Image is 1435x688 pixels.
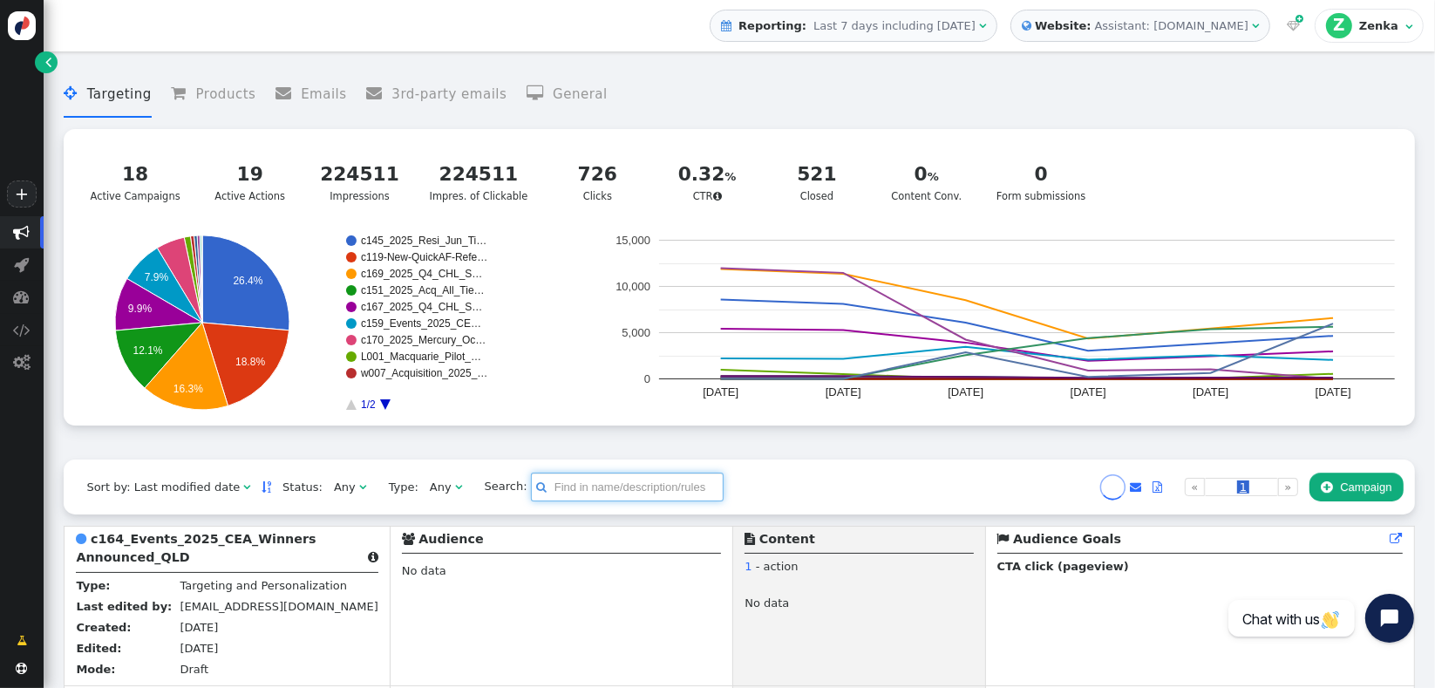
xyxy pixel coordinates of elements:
span:  [359,481,366,493]
span:  [1321,480,1332,494]
span: [EMAIL_ADDRESS][DOMAIN_NAME] [180,600,377,613]
a:  [1130,480,1141,494]
span:  [1391,533,1403,545]
span:  [1022,17,1031,35]
span: Search: [473,480,527,493]
text: [DATE] [1193,385,1228,398]
a:  [1141,473,1173,502]
li: Products [171,72,255,118]
span:  [171,85,195,101]
span:  [713,191,722,201]
span: - action [756,560,799,573]
div: 0 [996,160,1086,189]
text: c145_2025_Resi_Jun_Ti… [361,235,486,247]
a: « [1185,478,1205,497]
span:  [1296,12,1303,26]
a: 0.32CTR [657,151,757,215]
span:  [368,551,378,563]
span:  [45,53,51,71]
span:  [13,322,31,338]
div: Any [334,479,356,496]
text: 18.8% [235,356,265,368]
a:  [262,480,271,494]
span:  [64,85,86,101]
text: 9.9% [128,303,153,315]
text: c159_Events_2025_CE… [361,317,481,330]
li: Targeting [64,72,151,118]
div: Assistant: [DOMAIN_NAME] [1095,17,1248,35]
button: Campaign [1309,473,1404,502]
div: Z [1326,13,1352,39]
span: No data [402,564,446,577]
b: Website: [1031,17,1094,35]
span:  [1153,481,1162,493]
span:  [997,533,1010,545]
span:  [536,479,547,496]
text: L001_Macquarie_Pilot_… [361,351,481,363]
div: Closed [777,160,857,204]
span: Type: [377,479,418,496]
span:  [17,663,28,674]
span:  [455,481,462,493]
span:  [15,256,30,273]
text: 12.1% [133,344,163,357]
text: 0 [643,372,649,385]
b: Type: [76,579,110,592]
a:  [1391,532,1403,546]
span:  [243,481,250,493]
span:  [14,224,31,241]
div: Content Conv. [887,160,967,204]
text: c119-New-QuickAF-Refe… [361,251,487,263]
div: 0.32 [667,160,747,189]
text: [DATE] [1315,385,1350,398]
span: Status: [271,479,323,496]
b: Audience [418,532,483,546]
a: + [7,181,37,208]
div: Any [430,479,452,496]
span: Last 7 days including [DATE] [813,19,976,32]
text: [DATE] [703,385,738,398]
b: Last edited by: [76,600,172,613]
span:  [13,354,31,371]
text: 1/2 [362,398,377,411]
div: 521 [777,160,857,189]
div: 224511 [430,160,528,189]
a: 726Clicks [547,151,647,215]
a: 0Form submissions [986,151,1095,215]
text: c151_2025_Acq_All_Tie… [361,284,485,296]
text: 7.9% [145,271,169,283]
div: Zenka [1359,19,1402,33]
li: 3rd-party emails [366,72,507,118]
a: 224511Impres. of Clickable [419,151,538,215]
div: Form submissions [996,160,1086,204]
span:  [979,20,986,31]
a: 19Active Actions [201,151,300,215]
div: A chart. [607,235,1395,410]
b: CTA click (pageview) [997,560,1129,573]
span:  [14,289,31,305]
text: 5,000 [622,326,650,339]
a:  [5,626,38,656]
span:  [721,20,731,31]
span:  [402,533,415,545]
span:  [1405,21,1412,32]
div: CTR [667,160,747,204]
div: Impres. of Clickable [430,160,528,204]
span: 1 [745,560,752,573]
span: [DATE] [180,621,218,634]
li: Emails [275,72,347,118]
text: c169_2025_Q4_CHL_S… [361,268,482,280]
div: 0 [887,160,967,189]
text: w007_Acquisition_2025_… [360,367,487,379]
svg: A chart. [75,235,601,410]
div: Sort by: Last modified date [86,479,240,496]
a: 521Closed [767,151,867,215]
span:  [745,533,755,545]
span: Targeting and Personalization [180,579,347,592]
text: 16.3% [173,383,203,395]
a:  [35,51,57,73]
text: c170_2025_Mercury_Oc… [361,334,486,346]
span: 1 [1237,480,1249,494]
b: Reporting: [735,19,810,32]
div: Active Actions [210,160,290,204]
